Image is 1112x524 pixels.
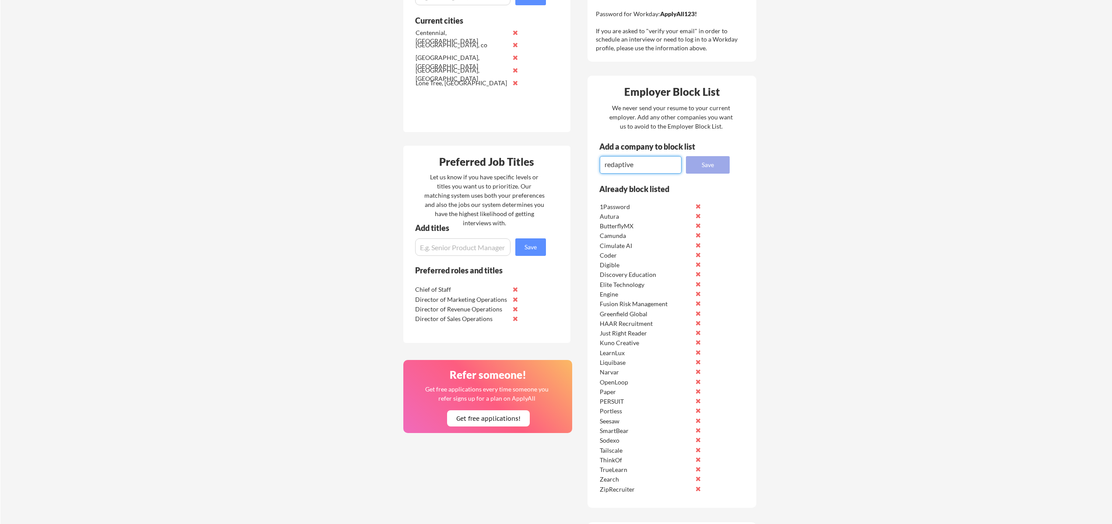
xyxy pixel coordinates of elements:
[406,157,568,167] div: Preferred Job Titles
[686,156,730,174] button: Save
[600,426,692,435] div: SmartBear
[600,310,692,318] div: Greenfield Global
[600,261,692,269] div: Digible
[600,397,692,406] div: PERSUIT
[416,66,508,83] div: [GEOGRAPHIC_DATA], [GEOGRAPHIC_DATA]
[600,270,692,279] div: Discovery Education
[600,212,692,221] div: Autura
[600,446,692,455] div: Tailscale
[600,203,692,211] div: 1Password
[600,222,692,231] div: ButterflyMX
[591,87,754,97] div: Employer Block List
[600,358,692,367] div: Liquibase
[600,300,692,308] div: Fusion Risk Management
[416,28,508,45] div: Centennial, [GEOGRAPHIC_DATA]
[660,10,697,17] strong: ApplyAll123!
[415,314,507,323] div: Director of Sales Operations
[415,238,511,256] input: E.g. Senior Product Manager
[415,266,534,274] div: Preferred roles and titles
[600,485,692,494] div: ZipRecruiter
[600,465,692,474] div: TrueLearn
[600,388,692,396] div: Paper
[600,407,692,416] div: Portless
[515,238,546,256] button: Save
[415,224,539,232] div: Add titles
[600,349,692,357] div: LearnLux
[600,339,692,347] div: Kuno Creative
[600,319,692,328] div: HAAR Recruitment
[415,305,507,314] div: Director of Revenue Operations
[600,368,692,377] div: Narvar
[447,410,530,426] button: Get free applications!
[416,53,508,70] div: [GEOGRAPHIC_DATA], [GEOGRAPHIC_DATA]
[415,17,536,24] div: Current cities
[600,251,692,260] div: Coder
[415,285,507,294] div: Chief of Staff
[416,41,508,49] div: [GEOGRAPHIC_DATA], co
[600,475,692,484] div: Zearch
[600,436,692,445] div: Sodexo
[609,103,734,131] div: We never send your resume to your current employer. Add any other companies you want us to avoid ...
[415,295,507,304] div: Director of Marketing Operations
[600,280,692,289] div: Elite Technology
[600,417,692,426] div: Seesaw
[416,79,508,87] div: Lone Tree, [GEOGRAPHIC_DATA]
[407,370,570,380] div: Refer someone!
[600,456,692,465] div: ThinkOf
[599,143,709,150] div: Add a company to block list
[425,384,549,403] div: Get free applications every time someone you refer signs up for a plan on ApplyAll
[600,231,692,240] div: Camunda
[424,172,545,227] div: Let us know if you have specific levels or titles you want us to prioritize. Our matching system ...
[600,378,692,387] div: OpenLoop
[600,241,692,250] div: Cimulate AI
[600,290,692,299] div: Engine
[600,329,692,338] div: Just Right Reader
[599,185,718,193] div: Already block listed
